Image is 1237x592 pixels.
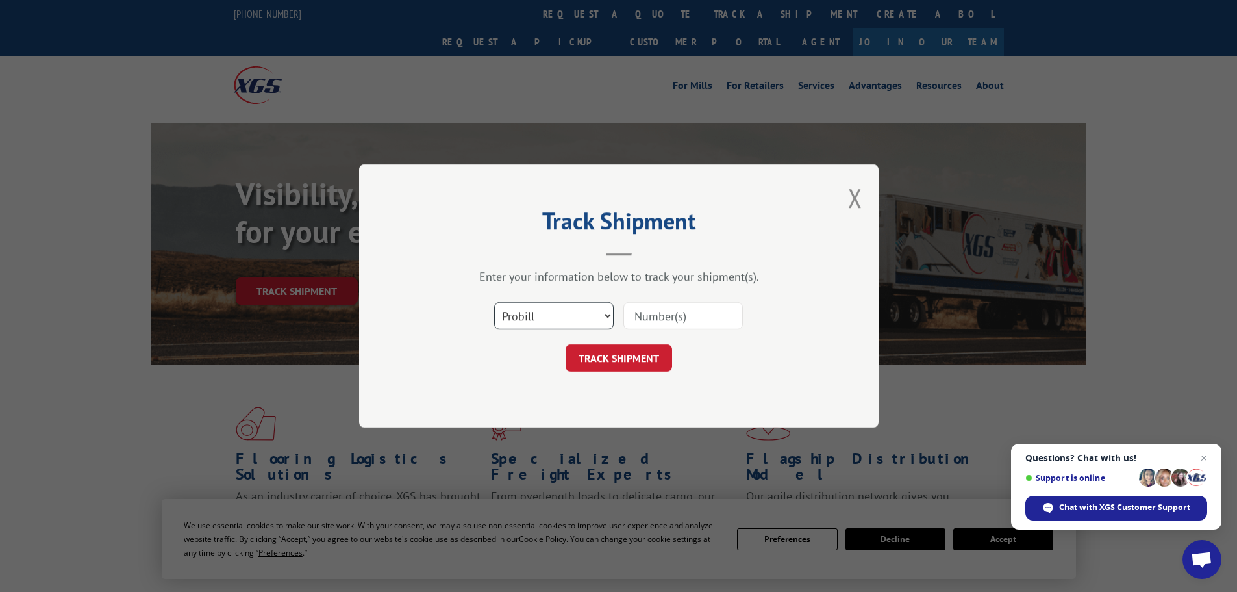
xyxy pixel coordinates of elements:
[1025,496,1207,521] div: Chat with XGS Customer Support
[1182,540,1221,579] div: Open chat
[566,344,672,372] button: TRACK SHIPMENT
[1196,450,1212,466] span: Close chat
[1059,502,1190,513] span: Chat with XGS Customer Support
[1025,453,1207,463] span: Questions? Chat with us!
[848,181,862,215] button: Close modal
[623,302,743,329] input: Number(s)
[1025,473,1134,483] span: Support is online
[424,269,814,284] div: Enter your information below to track your shipment(s).
[424,212,814,237] h2: Track Shipment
